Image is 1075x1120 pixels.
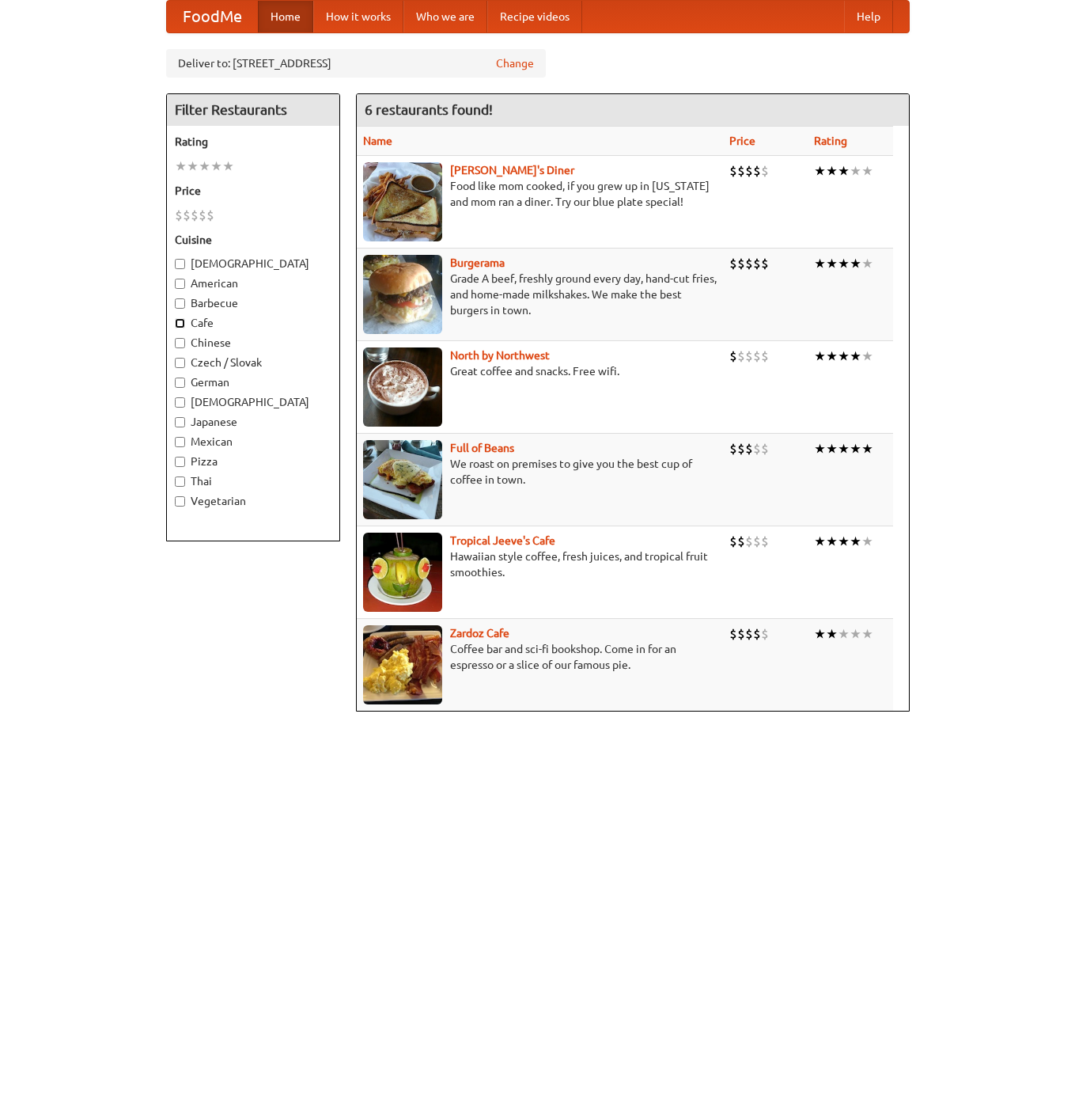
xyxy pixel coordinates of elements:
[761,625,769,643] li: $
[363,135,392,147] a: Name
[363,271,717,318] p: Grade A beef, freshly ground every day, hand-cut fries, and home-made milkshakes. We make the bes...
[199,207,206,224] li: $
[175,394,331,410] label: [DEMOGRAPHIC_DATA]
[175,355,331,370] label: Czech / Slovak
[850,440,861,457] li: ★
[175,454,331,469] label: Pizza
[450,164,574,177] a: [PERSON_NAME]'s Diner
[187,158,199,175] li: ★
[175,295,331,311] label: Barbecue
[191,207,199,224] li: $
[175,358,185,368] input: Czech / Slovak
[175,496,185,507] input: Vegetarian
[826,533,838,550] li: ★
[737,533,745,550] li: $
[175,256,331,271] label: [DEMOGRAPHIC_DATA]
[861,533,873,550] li: ★
[175,207,183,224] li: $
[222,158,234,175] li: ★
[737,347,745,365] li: $
[365,102,493,117] ng-pluralize: 6 restaurants found!
[210,158,222,175] li: ★
[363,625,442,704] img: zardoz.jpg
[838,533,850,550] li: ★
[363,178,717,210] p: Food like mom cooked, if you grew up in [US_STATE] and mom ran a diner. Try our blue plate special!
[175,473,331,489] label: Thai
[363,456,717,488] p: We roast on premises to give you the best cup of coffee in town.
[826,625,838,643] li: ★
[745,255,753,272] li: $
[175,338,185,348] input: Chinese
[403,1,487,32] a: Who we are
[729,347,737,365] li: $
[313,1,403,32] a: How it works
[761,255,769,272] li: $
[844,1,893,32] a: Help
[814,347,826,365] li: ★
[745,625,753,643] li: $
[175,437,185,447] input: Mexican
[175,279,185,289] input: American
[175,374,331,390] label: German
[363,255,442,334] img: burgerama.jpg
[745,162,753,180] li: $
[745,347,753,365] li: $
[814,135,847,147] a: Rating
[450,627,509,640] a: Zardoz Cafe
[826,347,838,365] li: ★
[826,255,838,272] li: ★
[838,347,850,365] li: ★
[753,347,761,365] li: $
[175,457,185,467] input: Pizza
[363,641,717,673] p: Coffee bar and sci-fi bookshop. Come in for an espresso or a slice of our famous pie.
[729,533,737,550] li: $
[814,440,826,457] li: ★
[838,255,850,272] li: ★
[175,134,331,150] h5: Rating
[850,533,861,550] li: ★
[861,625,873,643] li: ★
[175,378,185,388] input: German
[761,347,769,365] li: $
[745,533,753,550] li: $
[175,298,185,309] input: Barbecue
[838,162,850,180] li: ★
[761,440,769,457] li: $
[850,162,861,180] li: ★
[496,55,534,71] a: Change
[753,440,761,457] li: $
[175,414,331,430] label: Japanese
[450,442,514,454] a: Full of Beans
[826,440,838,457] li: ★
[175,397,185,408] input: [DEMOGRAPHIC_DATA]
[258,1,313,32] a: Home
[175,434,331,450] label: Mexican
[175,493,331,509] label: Vegetarian
[199,158,210,175] li: ★
[861,255,873,272] li: ★
[363,549,717,580] p: Hawaiian style coffee, fresh juices, and tropical fruit smoothies.
[175,476,185,487] input: Thai
[183,207,191,224] li: $
[729,162,737,180] li: $
[761,533,769,550] li: $
[167,94,339,126] h4: Filter Restaurants
[729,440,737,457] li: $
[175,417,185,427] input: Japanese
[737,255,745,272] li: $
[487,1,582,32] a: Recipe videos
[814,533,826,550] li: ★
[363,162,442,241] img: sallys.jpg
[450,256,505,269] a: Burgerama
[450,349,550,362] a: North by Northwest
[363,533,442,612] img: jeeves.jpg
[861,162,873,180] li: ★
[363,440,442,519] img: beans.jpg
[814,255,826,272] li: ★
[745,440,753,457] li: $
[761,162,769,180] li: $
[850,625,861,643] li: ★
